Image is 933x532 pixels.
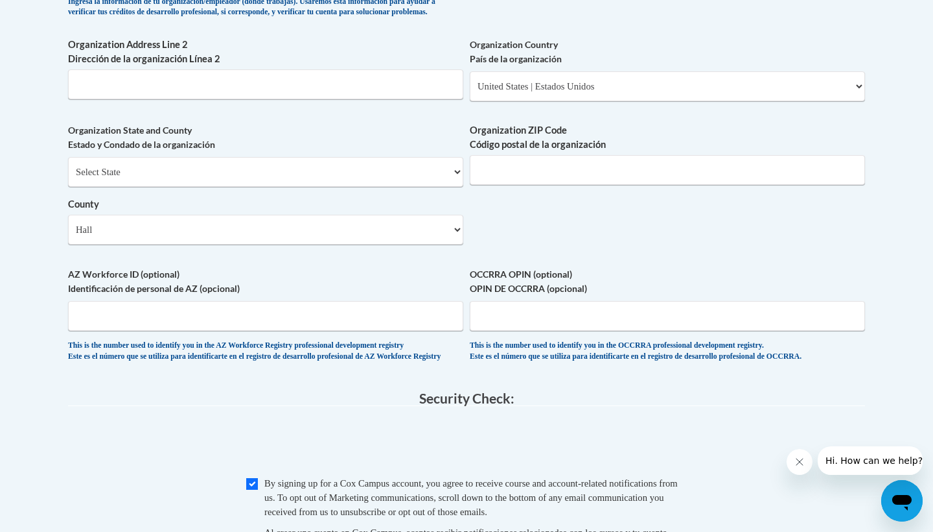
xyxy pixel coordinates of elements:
label: AZ Workforce ID (optional) Identificación de personal de AZ (opcional) [68,267,463,296]
label: Organization State and County Estado y Condado de la organización [68,123,463,152]
span: Security Check: [419,390,514,406]
iframe: Message from company [818,446,923,475]
input: Metadata input [68,69,463,99]
label: County [68,197,463,212]
label: Organization Address Line 2 Dirección de la organización Línea 2 [68,38,463,66]
label: OCCRRA OPIN (optional) OPIN DE OCCRRA (opcional) [470,267,865,296]
div: This is the number used to identify you in the AZ Workforce Registry professional development reg... [68,341,463,362]
iframe: Button to launch messaging window [881,480,923,522]
input: Metadata input [470,155,865,185]
label: Organization ZIP Code Código postal de la organización [470,123,865,152]
div: This is the number used to identify you in the OCCRRA professional development registry. Este es ... [470,341,865,362]
iframe: reCAPTCHA [368,419,565,470]
span: By signing up for a Cox Campus account, you agree to receive course and account-related notificat... [264,478,678,517]
label: Organization Country País de la organización [470,38,865,66]
iframe: Close message [787,449,812,475]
